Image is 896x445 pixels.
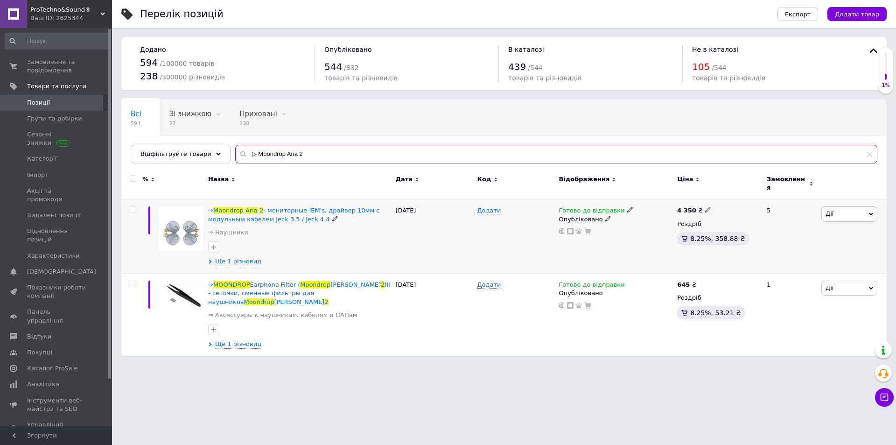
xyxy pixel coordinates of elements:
div: Опубліковано [559,289,672,297]
span: 594 [140,57,158,68]
span: Акції та промокоди [27,187,86,204]
span: Опубліковано [324,46,372,53]
span: ⇒ [208,207,213,214]
span: Готово до відправки [559,207,624,217]
span: Панель управління [27,308,86,325]
span: Приховані [239,110,277,118]
span: 2 [324,298,328,305]
span: Каталог ProSale [27,364,77,373]
span: II) - сеточки, сменные фильтры для наушников [208,281,391,305]
span: Moondrop [244,298,274,305]
span: / 544 [528,64,542,71]
span: Готово до відправки [559,281,624,291]
div: ₴ [677,281,696,289]
span: / 544 [712,64,726,71]
b: 645 [677,281,690,288]
span: Замовлення [767,175,807,192]
div: 1% [878,82,893,89]
span: товарів та різновидів [692,74,765,82]
input: Пошук по назві позиції, артикулу і пошуковим запитам [235,145,877,163]
span: Опубліковані [131,145,179,154]
span: Не в каталозі [692,46,738,53]
span: [PERSON_NAME] [274,298,324,305]
span: Категорії [27,155,56,163]
span: Позиції [27,99,50,107]
div: Ваш ID: 2625344 [30,14,112,22]
div: Роздріб [677,220,759,228]
span: Зі знижкою [169,110,211,118]
div: [DATE] [393,274,475,356]
span: ⇒ [208,281,213,288]
span: Назва [208,175,229,184]
span: MOONDROP [213,281,250,288]
div: [DATE] [393,199,475,274]
div: Роздріб [677,294,759,302]
span: Видалені позиції [27,211,81,219]
span: Додати [477,207,501,214]
span: Код [477,175,491,184]
span: Імпорт [27,171,49,179]
span: 544 [324,61,342,72]
span: 27 [169,120,211,127]
span: Відображення [559,175,609,184]
span: Ще 1 різновид [215,257,261,266]
div: 5 [761,199,819,274]
span: ProTechno&Sound® [30,6,100,14]
a: ⇒ Аксессуары к наушникам, кабелям и ЦАПам [208,311,357,319]
span: 2 [259,207,263,214]
span: 105 [692,61,710,72]
span: Аналітика [27,380,59,388]
span: 238 [239,120,277,127]
span: Показники роботи компанії [27,283,86,300]
span: [PERSON_NAME] [330,281,381,288]
span: Earphone Filter ( [250,281,301,288]
span: 238 [140,71,158,82]
span: / 300000 різновидів [160,73,225,81]
span: 594 [131,120,141,127]
div: Опубліковано [559,215,672,224]
span: товарів та різновидів [508,74,581,82]
span: товарів та різновидів [324,74,398,82]
span: Всі [131,110,141,118]
b: 4 350 [677,207,696,214]
span: 2 [381,281,385,288]
span: / 100000 товарів [160,60,214,67]
span: 8.25%, 53.21 ₴ [690,309,741,317]
span: / 832 [344,64,358,71]
span: Дії [826,284,833,291]
span: Товари та послуги [27,82,86,91]
input: Пошук [5,33,110,49]
span: Відфільтруйте товари [140,150,211,157]
span: Aria [245,207,258,214]
span: Дії [826,210,833,217]
span: 8.25%, 358.88 ₴ [690,235,745,242]
span: Сезонні знижки [27,130,86,147]
img: ⇒ Moondrop Aria 2 - мониторные IEM's, драйвер 10мм с модульным кабелем Jeck 3.5 / Jeck 4.4 [159,206,203,251]
a: ⇒MoondropAria2- мониторные IEM's, драйвер 10мм с модульным кабелем Jeck 3.5 / Jeck 4.4 [208,207,379,222]
span: Експорт [785,11,811,18]
span: Управління сайтом [27,421,86,438]
span: Характеристики [27,252,80,260]
div: Перелік позицій [140,9,224,19]
span: Ціна [677,175,693,184]
span: Додано [140,46,166,53]
span: Moondrop [213,207,244,214]
span: [DEMOGRAPHIC_DATA] [27,268,96,276]
span: Покупці [27,348,52,357]
span: Дата [395,175,413,184]
span: Відгуки [27,332,51,341]
span: Додати товар [835,11,879,18]
span: В каталозі [508,46,544,53]
span: Інструменти веб-майстра та SEO [27,396,86,413]
img: ⇒ MOONDROP Earphone Filter (Moondrop Chu 2 II) - сеточки, сменные фильтры для наушников Moondrop ... [159,281,203,311]
span: - мониторные IEM's, драйвер 10мм с модульным кабелем Jeck 3.5 / Jeck 4.4 [208,207,379,222]
span: Moondrop [300,281,330,288]
button: Експорт [777,7,819,21]
button: Додати товар [827,7,887,21]
span: Замовлення та повідомлення [27,58,86,75]
span: Відновлення позицій [27,227,86,244]
div: ₴ [677,206,711,215]
button: Чат з покупцем [875,388,894,407]
a: ⇒ Наушники [208,228,248,237]
span: 439 [508,61,526,72]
